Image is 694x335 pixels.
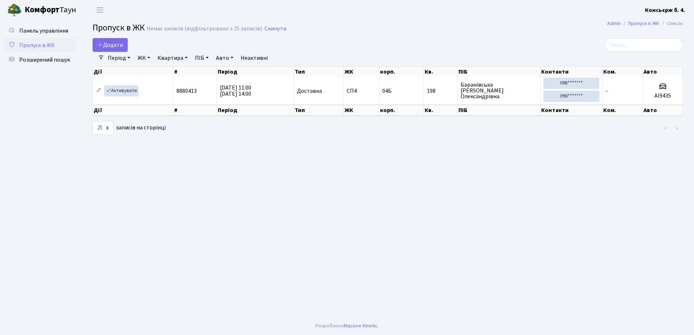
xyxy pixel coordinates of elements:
th: Контакти [540,105,602,116]
a: Пропуск в ЖК [4,38,76,53]
li: Список [659,20,683,28]
span: - [605,87,608,95]
th: Кв. [424,105,458,116]
span: Панель управління [19,27,68,35]
h5: AI9435 [646,92,680,99]
a: Неактивні [238,52,271,64]
span: 198 [427,88,454,94]
span: Пропуск в ЖК [93,21,145,34]
span: Таун [25,4,76,16]
th: Ком. [603,67,643,77]
th: Дії [93,105,173,116]
a: Скинути [265,25,286,32]
th: корп. [379,67,424,77]
span: Додати [97,41,123,49]
th: ПІБ [458,105,540,116]
th: Ком. [603,105,643,116]
a: Розширений пошук [4,53,76,67]
button: Переключити навігацію [91,4,109,16]
b: Комфорт [25,4,60,16]
th: Період [217,67,294,77]
th: ЖК [344,105,380,116]
a: Додати [93,38,128,52]
a: Період [105,52,133,64]
a: Пропуск в ЖК [628,20,659,27]
th: Кв. [424,67,458,77]
th: Тип [294,67,343,77]
th: Контакти [540,67,602,77]
th: Період [217,105,294,116]
label: записів на сторінці [93,121,166,135]
th: # [173,67,217,77]
th: Авто [643,105,683,116]
span: Пропуск в ЖК [19,41,55,49]
span: СП4 [347,88,376,94]
div: Розроблено . [315,322,379,330]
b: Консьєрж б. 4. [645,6,685,14]
a: Massive Kinetic [344,322,377,330]
span: Баранівська [PERSON_NAME] Олександрівна [461,82,537,99]
a: Консьєрж б. 4. [645,6,685,15]
span: 04Б [382,87,392,95]
th: ПІБ [458,67,540,77]
span: Розширений пошук [19,56,70,64]
select: записів на сторінці [93,121,114,135]
a: Авто [213,52,236,64]
span: Доставка [297,88,322,94]
th: Тип [294,105,343,116]
a: Admin [607,20,621,27]
th: корп. [379,105,424,116]
a: Активувати [104,85,139,96]
th: # [173,105,217,116]
th: ЖК [344,67,380,77]
a: Квартира [155,52,191,64]
div: Немає записів (відфільтровано з 25 записів). [147,25,263,32]
th: Авто [643,67,683,77]
a: ПІБ [192,52,212,64]
nav: breadcrumb [596,16,694,31]
input: Пошук... [604,38,683,52]
span: 8880413 [176,87,197,95]
th: Дії [93,67,173,77]
a: Панель управління [4,24,76,38]
a: ЖК [135,52,153,64]
span: [DATE] 11:00 [DATE] 14:00 [220,84,251,98]
img: logo.png [7,3,22,17]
